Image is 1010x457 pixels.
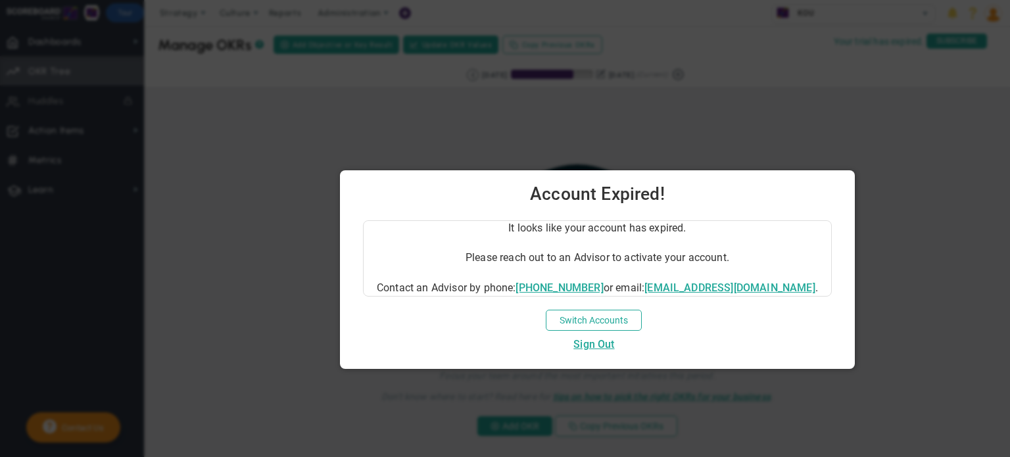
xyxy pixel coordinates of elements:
[363,220,832,297] div: It looks like your account has expired. Please reach out to an Advisor to activate your account. ...
[573,338,614,350] a: Sign Out
[516,281,603,294] a: [PHONE_NUMBER]
[546,310,642,331] button: Switch Accounts
[350,183,844,205] span: Account Expired!
[644,281,815,294] a: [EMAIL_ADDRESS][DOMAIN_NAME]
